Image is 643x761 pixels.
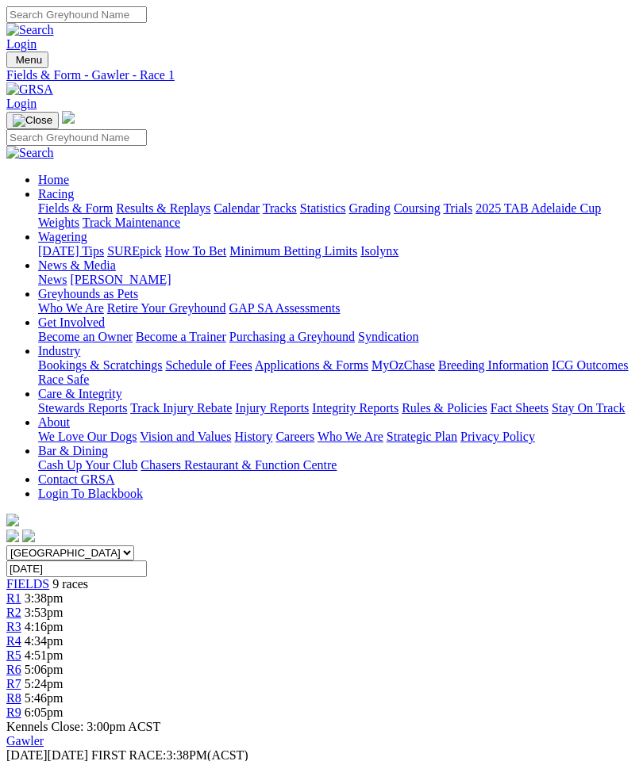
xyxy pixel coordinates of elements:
[6,23,54,37] img: Search
[6,677,21,690] span: R7
[235,401,309,415] a: Injury Reports
[6,606,21,619] span: R2
[6,514,19,526] img: logo-grsa-white.png
[38,358,637,387] div: Industry
[16,54,42,66] span: Menu
[6,577,49,591] a: FIELDS
[6,129,147,146] input: Search
[6,691,21,705] a: R8
[25,706,64,719] span: 6:05pm
[13,114,52,127] img: Close
[229,330,355,343] a: Purchasing a Greyhound
[372,358,435,372] a: MyOzChase
[22,530,35,542] img: twitter.svg
[130,401,232,415] a: Track Injury Rebate
[229,301,341,315] a: GAP SA Assessments
[107,244,161,258] a: SUREpick
[38,173,69,186] a: Home
[165,358,252,372] a: Schedule of Fees
[38,301,637,315] div: Greyhounds as Pets
[136,330,226,343] a: Become a Trainer
[25,691,64,705] span: 5:46pm
[116,201,210,215] a: Results & Replays
[83,216,180,229] a: Track Maintenance
[38,201,637,230] div: Racing
[460,430,535,443] a: Privacy Policy
[38,216,79,229] a: Weights
[6,720,160,733] span: Kennels Close: 3:00pm ACST
[312,401,399,415] a: Integrity Reports
[38,230,87,243] a: Wagering
[38,387,122,400] a: Care & Integrity
[6,82,53,97] img: GRSA
[6,560,147,577] input: Select date
[387,430,457,443] a: Strategic Plan
[25,634,64,648] span: 4:34pm
[552,401,625,415] a: Stay On Track
[38,301,104,315] a: Who We Are
[6,52,48,68] button: Toggle navigation
[6,68,637,82] a: Fields & Form - Gawler - Race 1
[6,620,21,633] a: R3
[38,244,104,258] a: [DATE] Tips
[38,315,105,329] a: Get Involved
[6,530,19,542] img: facebook.svg
[70,273,171,286] a: [PERSON_NAME]
[6,6,147,23] input: Search
[38,430,137,443] a: We Love Our Dogs
[38,201,113,215] a: Fields & Form
[360,244,399,258] a: Isolynx
[62,111,75,124] img: logo-grsa-white.png
[443,201,472,215] a: Trials
[107,301,226,315] a: Retire Your Greyhound
[38,430,637,444] div: About
[6,734,44,748] a: Gawler
[255,358,368,372] a: Applications & Forms
[38,273,67,286] a: News
[165,244,227,258] a: How To Bet
[38,287,138,300] a: Greyhounds as Pets
[25,606,64,619] span: 3:53pm
[25,648,64,662] span: 4:51pm
[6,634,21,648] a: R4
[476,201,601,215] a: 2025 TAB Adelaide Cup
[38,258,116,272] a: News & Media
[6,648,21,662] span: R5
[6,663,21,676] a: R6
[402,401,487,415] a: Rules & Policies
[38,444,108,457] a: Bar & Dining
[300,201,346,215] a: Statistics
[38,458,637,472] div: Bar & Dining
[25,620,64,633] span: 4:16pm
[214,201,260,215] a: Calendar
[552,358,628,372] a: ICG Outcomes
[349,201,391,215] a: Grading
[6,706,21,719] a: R9
[38,401,637,415] div: Care & Integrity
[263,201,297,215] a: Tracks
[6,112,59,129] button: Toggle navigation
[38,458,137,472] a: Cash Up Your Club
[38,273,637,287] div: News & Media
[140,430,231,443] a: Vision and Values
[25,591,64,605] span: 3:38pm
[38,358,162,372] a: Bookings & Scratchings
[6,591,21,605] a: R1
[38,487,143,500] a: Login To Blackbook
[6,97,37,110] a: Login
[141,458,337,472] a: Chasers Restaurant & Function Centre
[318,430,383,443] a: Who We Are
[275,430,314,443] a: Careers
[38,472,114,486] a: Contact GRSA
[38,415,70,429] a: About
[38,330,637,344] div: Get Involved
[38,373,89,386] a: Race Safe
[38,187,74,201] a: Racing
